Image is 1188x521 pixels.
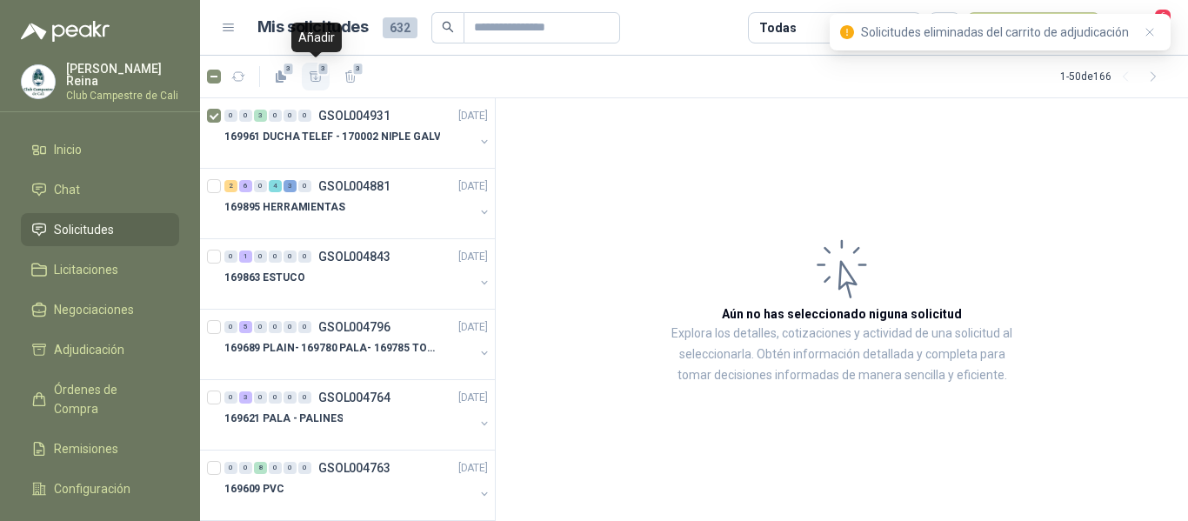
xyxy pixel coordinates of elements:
[840,25,854,39] span: exclamation-circle
[224,462,237,474] div: 0
[458,460,488,477] p: [DATE]
[224,321,237,333] div: 0
[284,250,297,263] div: 0
[269,462,282,474] div: 0
[269,110,282,122] div: 0
[21,472,179,505] a: Configuración
[239,391,252,404] div: 3
[458,390,488,406] p: [DATE]
[257,15,369,40] h1: Mis solicitudes
[269,321,282,333] div: 0
[1153,8,1172,24] span: 6
[224,411,343,427] p: 169621 PALA - PALINES
[21,213,179,246] a: Solicitudes
[254,321,267,333] div: 0
[302,63,330,90] button: 3
[21,133,179,166] a: Inicio
[224,387,491,443] a: 0 3 0 0 0 0 GSOL004764[DATE] 169621 PALA - PALINES
[239,110,252,122] div: 0
[670,324,1014,386] p: Explora los detalles, cotizaciones y actividad de una solicitud al seleccionarla. Obtén informaci...
[54,180,80,199] span: Chat
[269,180,282,192] div: 4
[224,176,491,231] a: 2 6 0 4 3 0 GSOL004881[DATE] 169895 HERRAMIENTAS
[298,180,311,192] div: 0
[442,21,454,33] span: search
[239,180,252,192] div: 6
[318,110,390,122] p: GSOL004931
[66,90,179,101] p: Club Campestre de Cali
[224,391,237,404] div: 0
[298,250,311,263] div: 0
[224,317,491,372] a: 0 5 0 0 0 0 GSOL004796[DATE] 169689 PLAIN- 169780 PALA- 169785 TORNILL 169796 C
[224,250,237,263] div: 0
[458,249,488,265] p: [DATE]
[54,140,82,159] span: Inicio
[458,319,488,336] p: [DATE]
[267,63,295,90] button: 3
[254,250,267,263] div: 0
[224,129,440,145] p: 169961 DUCHA TELEF - 170002 NIPLE GALV
[317,62,330,76] span: 3
[224,270,304,286] p: 169863 ESTUCO
[337,63,364,90] button: 3
[722,304,962,324] h3: Aún no has seleccionado niguna solicitud
[283,62,295,76] span: 3
[239,250,252,263] div: 1
[224,246,491,302] a: 0 1 0 0 0 0 GSOL004843[DATE] 169863 ESTUCO
[21,293,179,326] a: Negociaciones
[284,180,297,192] div: 3
[298,110,311,122] div: 0
[318,462,390,474] p: GSOL004763
[352,62,364,76] span: 3
[224,199,345,216] p: 169895 HERRAMIENTAS
[239,321,252,333] div: 5
[284,321,297,333] div: 0
[224,340,441,357] p: 169689 PLAIN- 169780 PALA- 169785 TORNILL 169796 C
[54,300,134,319] span: Negociaciones
[21,253,179,286] a: Licitaciones
[269,250,282,263] div: 0
[21,173,179,206] a: Chat
[224,110,237,122] div: 0
[21,333,179,366] a: Adjudicación
[318,180,390,192] p: GSOL004881
[66,63,179,87] p: [PERSON_NAME] Reina
[318,250,390,263] p: GSOL004843
[284,462,297,474] div: 0
[21,21,110,42] img: Logo peakr
[254,391,267,404] div: 0
[284,110,297,122] div: 0
[21,373,179,425] a: Órdenes de Compra
[224,180,237,192] div: 2
[298,391,311,404] div: 0
[54,479,130,498] span: Configuración
[383,17,417,38] span: 632
[54,260,118,279] span: Licitaciones
[318,391,390,404] p: GSOL004764
[21,432,179,465] a: Remisiones
[458,108,488,124] p: [DATE]
[298,321,311,333] div: 0
[458,178,488,195] p: [DATE]
[1060,63,1167,90] div: 1 - 50 de 166
[54,220,114,239] span: Solicitudes
[269,391,282,404] div: 0
[54,439,118,458] span: Remisiones
[224,458,491,513] a: 0 0 8 0 0 0 GSOL004763[DATE] 169609 PVC
[224,105,491,161] a: 0 0 3 0 0 0 GSOL004931[DATE] 169961 DUCHA TELEF - 170002 NIPLE GALV
[54,380,163,418] span: Órdenes de Compra
[759,18,796,37] div: Todas
[254,180,267,192] div: 0
[284,391,297,404] div: 0
[861,22,1160,43] div: Solicitudes eliminadas del carrito de adjudicación
[254,462,267,474] div: 8
[318,321,390,333] p: GSOL004796
[254,110,267,122] div: 3
[224,481,284,498] p: 169609 PVC
[967,12,1100,43] button: Nueva solicitud
[1136,12,1167,43] button: 6
[298,462,311,474] div: 0
[54,340,124,359] span: Adjudicación
[22,65,55,98] img: Company Logo
[291,23,342,52] div: Añadir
